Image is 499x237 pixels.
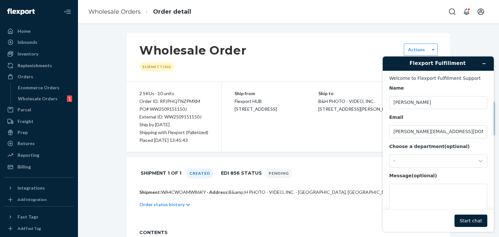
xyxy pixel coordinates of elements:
span: Address: [209,189,229,195]
div: Billing [18,164,31,170]
a: Inventory [4,49,74,59]
a: Returns [4,138,74,149]
div: Order ID: RPJPHQTNZPMXM [139,97,208,105]
div: Replenishments [18,62,52,69]
span: Shipment: [139,189,161,195]
a: Prep [4,127,74,138]
div: Integrations [18,185,45,191]
div: Reporting [18,152,39,158]
div: Submitting [139,62,174,71]
a: Inbounds [4,37,74,47]
button: Open Search Box [446,5,459,18]
a: Ecommerce Orders [15,82,74,93]
h1: Wholesale Order [139,44,247,57]
a: Wholesale Orders1 [15,94,74,104]
img: Flexport logo [7,8,35,15]
div: Home [18,28,31,34]
div: Add Integration [18,197,46,202]
a: Wholesale Orders [88,8,141,15]
div: Inbounds [18,39,37,45]
button: Open notifications [460,5,473,18]
button: Integrations [4,183,74,193]
ol: breadcrumbs [83,2,196,21]
h1: Shipment 1 of 1 [141,166,181,180]
a: Parcel [4,105,74,115]
div: Fast Tags [18,214,38,220]
a: Reporting [4,150,74,160]
span: B&H PHOTO - VIDEO, INC. [STREET_ADDRESS][PERSON_NAME] [318,98,396,112]
div: Created [186,168,213,178]
div: PO# WW2509151150J [139,105,208,113]
h1: EDI 856 Status [221,166,262,180]
label: Actions [408,46,425,53]
a: Freight [4,116,74,127]
a: Orders [4,71,74,82]
p: Ship by [DATE] [139,121,208,129]
p: WA4CWOAMW86KY · B&amp;H PHOTO - VIDEO, INC. · [GEOGRAPHIC_DATA], [GEOGRAPHIC_DATA] 08518 [139,189,438,195]
div: Ecommerce Orders [18,84,59,91]
button: Fast Tags [4,212,74,222]
a: Billing [4,162,74,172]
span: Chat [14,5,28,10]
a: Home [4,26,74,36]
div: Orders [18,73,33,80]
a: Order detail [153,8,191,15]
div: Wholesale Orders [18,95,58,102]
div: External ID: WW2509151150J [139,113,208,121]
div: Parcel [18,106,31,113]
a: Add Fast Tag [4,225,74,232]
div: 1 [67,95,72,102]
div: Prep [18,129,28,136]
div: Freight [18,118,33,125]
p: Order status history [139,201,185,208]
p: Ship to [318,90,438,97]
button: Open account menu [474,5,487,18]
p: Ship from [235,90,318,97]
div: Returns [18,140,35,147]
span: Flexport HUB [STREET_ADDRESS] [235,98,277,112]
div: Placed [DATE] 13:45:43 [139,136,208,144]
div: Pending [266,168,292,178]
button: Close Navigation [61,5,74,18]
a: Add Integration [4,196,74,204]
p: Shipping with Flexport (Palletized) [139,129,208,136]
div: Inventory [18,51,38,57]
div: 2 SKUs · 10 units [139,90,208,97]
div: Add Fast Tag [18,226,41,231]
a: Replenishments [4,60,74,71]
iframe: Find more information here [377,51,499,237]
span: CONTENTS [139,229,438,236]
